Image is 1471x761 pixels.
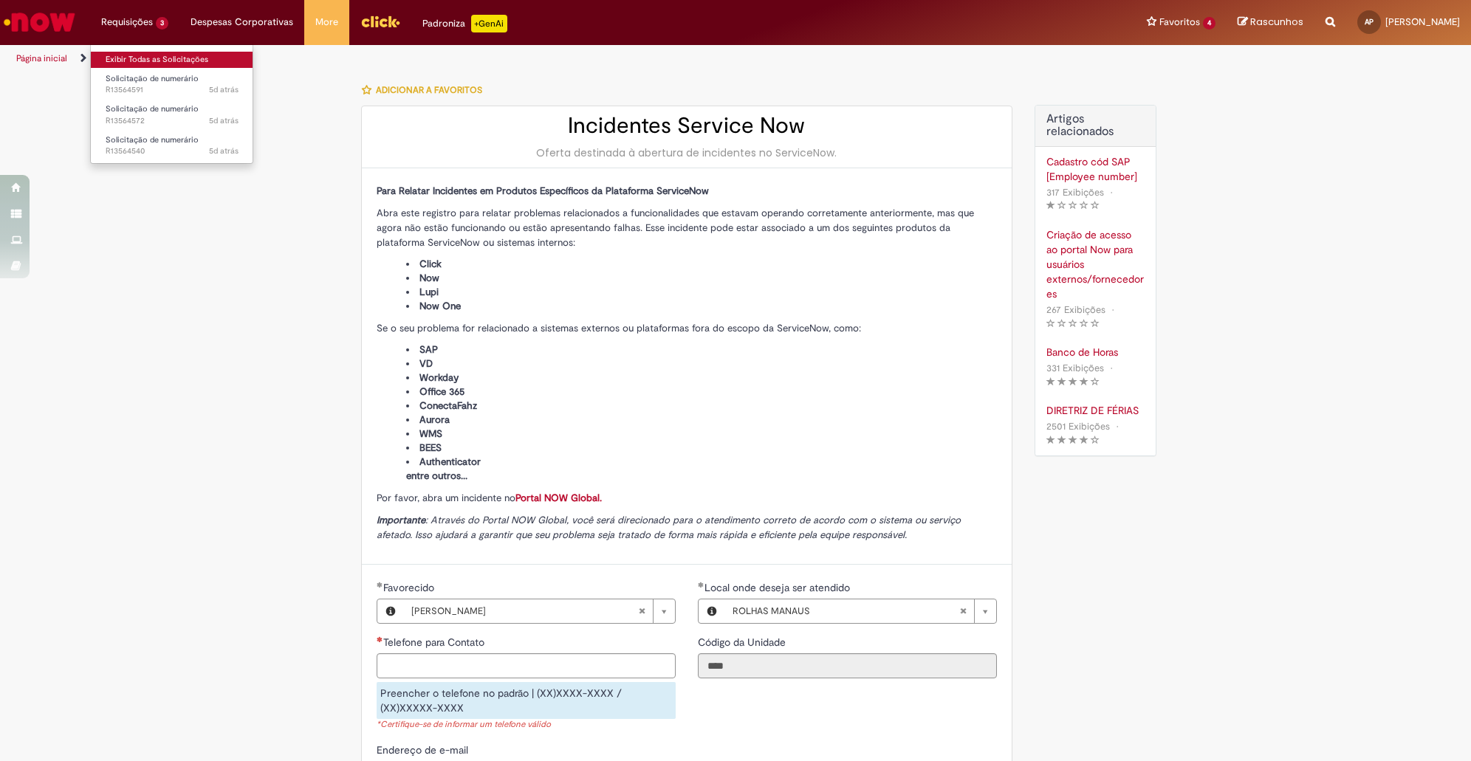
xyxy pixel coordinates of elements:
span: 4 [1203,17,1215,30]
span: Click [419,258,442,270]
time: 24/09/2025 17:42:12 [209,145,239,156]
a: Cadastro cód SAP [Employee number] [1046,154,1145,184]
span: 317 Exibições [1046,186,1104,199]
a: Portal NOW Global. [515,492,602,504]
span: Endereço de e-mail [377,743,471,757]
span: R13564591 [106,84,239,96]
span: Requisições [101,15,153,30]
span: 5d atrás [209,145,239,156]
div: Preencher o telefone no padrão | (XX)XXXX-XXXX / (XX)XXXXX-XXXX [377,682,676,719]
a: Exibir Todas as Solicitações [91,52,253,68]
span: Aurora [419,413,450,426]
button: Adicionar a Favoritos [361,75,490,106]
span: Obrigatório Preenchido [698,582,704,588]
p: +GenAi [471,15,507,32]
span: • [1108,300,1117,320]
span: BEES [419,441,442,454]
button: Local onde deseja ser atendido, Visualizar este registro ROLHAS MANAUS [699,599,725,623]
span: Solicitação de numerário [106,73,199,84]
input: Código da Unidade [698,653,997,678]
span: • [1107,182,1116,202]
span: Abra este registro para relatar problemas relacionados a funcionalidades que estavam operando cor... [377,207,974,249]
span: 5d atrás [209,115,239,126]
div: Padroniza [422,15,507,32]
h3: Artigos relacionados [1046,113,1145,139]
input: Telefone para Contato [377,653,676,678]
strong: Importante [377,514,425,526]
span: Favorecido, Andrielly Risso Pereira [383,581,437,594]
ul: Trilhas de página [11,45,970,72]
span: 267 Exibições [1046,303,1105,316]
a: Aberto R13564591 : Solicitação de numerário [91,71,253,98]
a: Banco de Horas [1046,345,1145,359]
span: AP [1365,17,1374,27]
abbr: Limpar campo Local onde deseja ser atendido [952,599,974,623]
span: Solicitação de numerário [106,103,199,114]
a: Página inicial [16,52,67,64]
span: R13564572 [106,115,239,127]
h2: Incidentes Service Now [377,114,997,138]
span: WMS [419,427,442,440]
a: Rascunhos [1238,16,1303,30]
span: Obrigatório Preenchido [377,582,383,588]
span: 3 [156,17,168,30]
span: • [1107,358,1116,378]
span: Lupi [419,286,439,298]
a: Criação de acesso ao portal Now para usuários externos/fornecedores [1046,227,1145,301]
span: Now One [419,300,461,312]
span: 2501 Exibições [1046,420,1110,433]
span: SAP [419,343,438,356]
span: Somente leitura - Código da Unidade [698,636,789,649]
span: Para Relatar Incidentes em Produtos Específicos da Plataforma ServiceNow [377,185,709,197]
span: Rascunhos [1250,15,1303,29]
label: Somente leitura - Código da Unidade [698,635,789,650]
span: More [315,15,338,30]
span: entre outros... [406,469,467,482]
span: • [1113,416,1122,436]
a: ROLHAS MANAUSLimpar campo Local onde deseja ser atendido [725,599,996,623]
a: DIRETRIZ DE FÉRIAS [1046,403,1145,418]
span: [PERSON_NAME] [1385,16,1460,28]
time: 24/09/2025 17:49:19 [209,115,239,126]
a: Aberto R13564540 : Solicitação de numerário [91,132,253,159]
span: Favoritos [1159,15,1200,30]
span: : Através do Portal NOW Global, você será direcionado para o atendimento correto de acordo com o ... [377,514,961,541]
a: [PERSON_NAME]Limpar campo Favorecido [404,599,675,623]
span: Adicionar a Favoritos [376,84,482,96]
span: [PERSON_NAME] [411,599,638,623]
abbr: Limpar campo Favorecido [631,599,653,623]
div: Oferta destinada à abertura de incidentes no ServiceNow. [377,145,997,160]
span: VD [419,357,433,370]
span: Now [419,272,439,284]
span: Solicitação de numerário [106,134,199,145]
span: Necessários [377,636,383,642]
span: Office 365 [419,385,464,398]
span: ROLHAS MANAUS [733,599,959,623]
span: Por favor, abra um incidente no [377,492,602,504]
div: *Certifique-se de informar um telefone válido [377,719,676,731]
span: 331 Exibições [1046,362,1104,374]
span: 5d atrás [209,84,239,95]
span: Necessários - Local onde deseja ser atendido [704,581,853,594]
span: Telefone para Contato [383,636,487,649]
button: Favorecido, Visualizar este registro Andrielly Risso Pereira [377,599,404,623]
span: Authenticator [419,455,481,468]
span: Se o seu problema for relacionado a sistemas externos ou plataformas fora do escopo da ServiceNow... [377,322,861,334]
span: Workday [419,371,459,384]
span: R13564540 [106,145,239,157]
a: Aberto R13564572 : Solicitação de numerário [91,101,253,128]
img: ServiceNow [1,7,78,37]
span: ConectaFahz [419,399,477,412]
img: click_logo_yellow_360x200.png [360,10,400,32]
span: Despesas Corporativas [191,15,293,30]
ul: Requisições [90,44,253,164]
time: 24/09/2025 17:54:03 [209,84,239,95]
